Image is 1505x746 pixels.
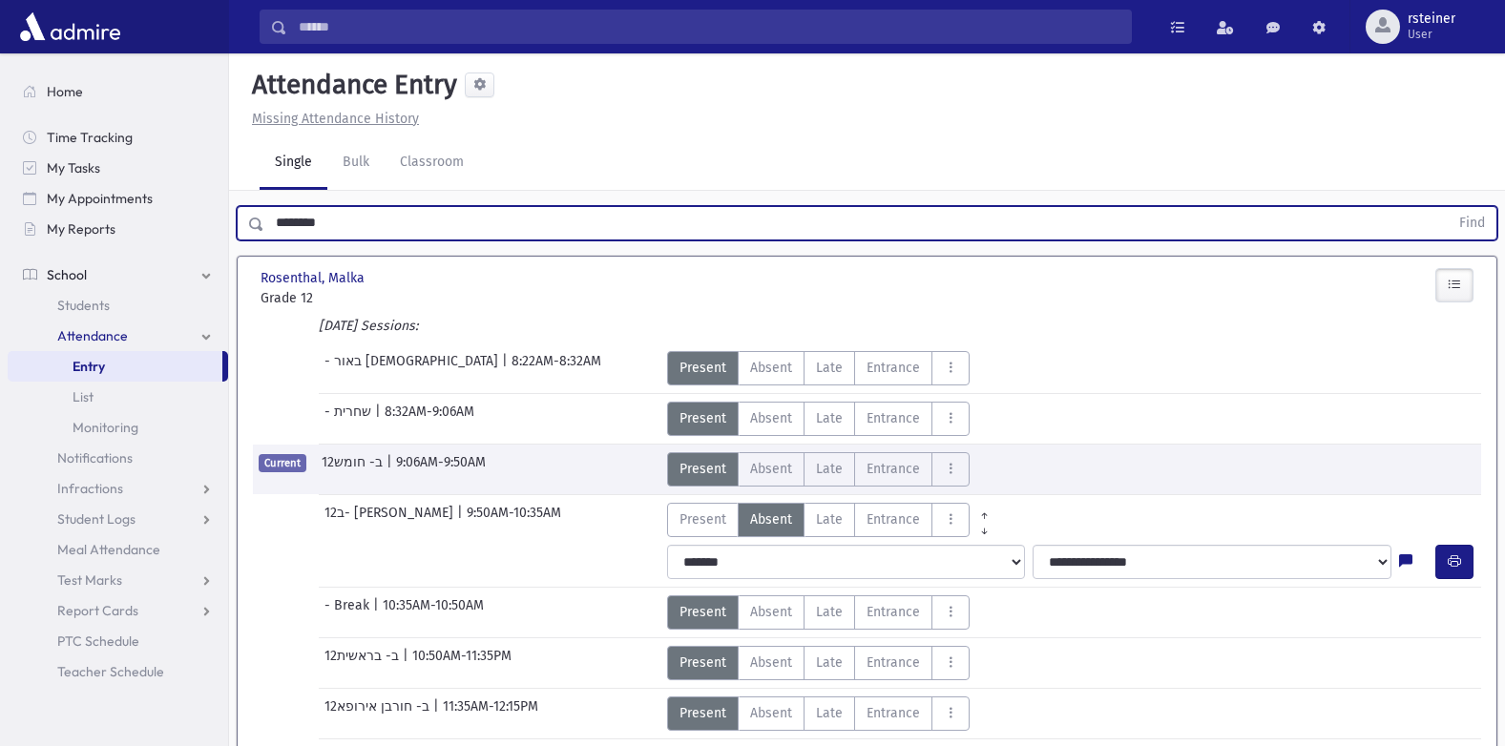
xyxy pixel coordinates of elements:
a: My Appointments [8,183,228,214]
h5: Attendance Entry [244,69,457,101]
a: Infractions [8,473,228,504]
span: - באור [DEMOGRAPHIC_DATA] [324,351,502,385]
a: Single [260,136,327,190]
span: School [47,266,87,283]
span: Absent [750,509,792,529]
div: AttTypes [667,696,970,731]
span: Teacher Schedule [57,663,164,680]
div: AttTypes [667,351,970,385]
span: Entrance [867,459,920,479]
span: Entrance [867,653,920,673]
span: Entrance [867,509,920,529]
span: Absent [750,408,792,428]
div: AttTypes [667,402,970,436]
input: Search [287,10,1131,44]
span: 12ב- בראשית [324,646,403,680]
span: Current [259,454,306,472]
span: - שחרית [324,402,375,436]
span: User [1408,27,1455,42]
span: | [387,452,396,487]
a: Teacher Schedule [8,656,228,687]
a: Students [8,290,228,321]
span: Late [816,408,843,428]
span: My Tasks [47,159,100,176]
span: Test Marks [57,571,122,589]
a: Notifications [8,443,228,473]
span: 12ב- חומש [322,452,387,487]
span: Present [679,459,726,479]
span: Student Logs [57,510,136,528]
a: Meal Attendance [8,534,228,565]
a: Missing Attendance History [244,111,419,127]
span: Present [679,602,726,622]
span: Present [679,703,726,723]
span: 12ב- [PERSON_NAME] [324,503,457,537]
span: Late [816,602,843,622]
span: 8:22AM-8:32AM [512,351,601,385]
span: rsteiner [1408,11,1455,27]
span: Grade 12 [261,288,447,308]
span: Students [57,297,110,314]
a: Home [8,76,228,107]
span: Absent [750,703,792,723]
a: Report Cards [8,595,228,626]
a: Time Tracking [8,122,228,153]
span: | [373,595,383,630]
span: | [403,646,412,680]
span: | [433,696,443,731]
span: 12ב- חורבן אירופא [324,696,433,731]
a: Entry [8,351,222,382]
span: Absent [750,653,792,673]
span: Attendance [57,327,128,344]
span: Entrance [867,408,920,428]
a: My Reports [8,214,228,244]
a: Bulk [327,136,385,190]
span: | [375,402,385,436]
span: Absent [750,358,792,378]
span: Notifications [57,449,133,466]
span: 9:50AM-10:35AM [467,503,561,537]
span: 10:50AM-11:35PM [412,646,512,680]
span: Entry [73,358,105,375]
div: AttTypes [667,595,970,630]
span: 11:35AM-12:15PM [443,696,538,731]
span: 10:35AM-10:50AM [383,595,484,630]
a: Student Logs [8,504,228,534]
button: Find [1448,207,1496,239]
a: My Tasks [8,153,228,183]
span: Entrance [867,602,920,622]
span: Present [679,509,726,529]
span: - Break [324,595,373,630]
span: Late [816,459,843,479]
i: [DATE] Sessions: [319,318,418,334]
span: Meal Attendance [57,541,160,558]
div: AttTypes [667,503,999,537]
span: Monitoring [73,419,138,436]
span: Late [816,653,843,673]
span: | [457,503,467,537]
span: | [502,351,512,385]
a: PTC Schedule [8,626,228,656]
span: List [73,388,94,405]
a: Classroom [385,136,479,190]
div: AttTypes [667,452,970,487]
span: PTC Schedule [57,632,139,650]
span: Entrance [867,358,920,378]
a: Test Marks [8,565,228,595]
span: Report Cards [57,602,138,619]
span: 9:06AM-9:50AM [396,452,486,487]
u: Missing Attendance History [252,111,419,127]
span: Late [816,358,843,378]
span: Present [679,358,726,378]
span: My Appointments [47,190,153,207]
a: Attendance [8,321,228,351]
span: 8:32AM-9:06AM [385,402,474,436]
span: Late [816,509,843,529]
span: Present [679,653,726,673]
img: AdmirePro [15,8,125,46]
span: Time Tracking [47,129,133,146]
span: My Reports [47,220,115,238]
a: List [8,382,228,412]
span: Infractions [57,480,123,497]
span: Home [47,83,83,100]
